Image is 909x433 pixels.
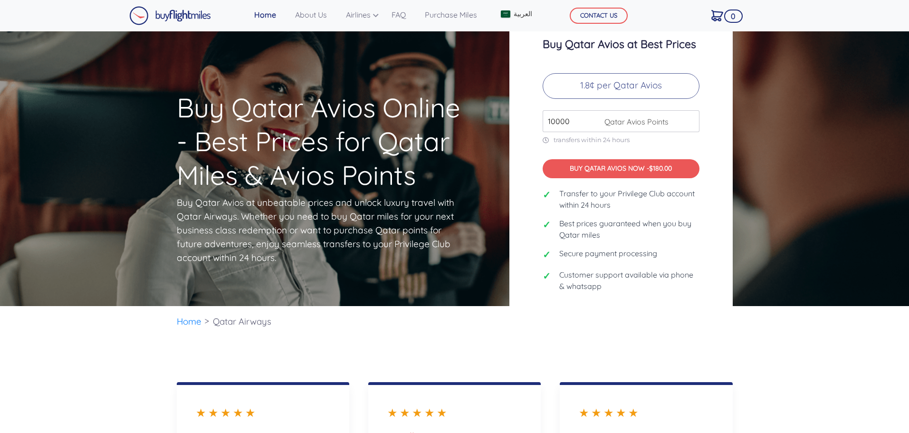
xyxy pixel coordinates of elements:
[129,4,211,28] a: Buy Flight Miles Logo
[543,218,552,232] span: ✓
[570,8,628,24] button: CONTACT US
[543,248,552,262] span: ✓
[129,6,211,25] img: Buy Flight Miles Logo
[543,269,552,283] span: ✓
[208,306,276,337] li: Qatar Airways
[388,5,410,24] a: FAQ
[177,316,201,327] a: Home
[177,37,472,192] h1: Buy Qatar Avios Online - Best Prices for Qatar Miles & Avios Points
[543,73,699,99] p: 1.8¢ per Qatar Avios
[514,9,532,19] span: العربية
[708,5,727,25] a: 0
[559,269,699,292] span: Customer support available via phone & whatsapp
[579,404,713,421] div: ★★★★★
[177,196,457,265] p: Buy Qatar Avios at unbeatable prices and unlock luxury travel with Qatar Airways. Whether you nee...
[559,218,699,241] span: Best prices guaranteed when you buy Qatar miles
[501,10,510,18] img: Arabic
[421,5,481,24] a: Purchase Miles
[543,188,552,202] span: ✓
[250,5,280,24] a: Home
[543,38,699,50] h3: Buy Qatar Avios at Best Prices
[711,10,723,21] img: Cart
[342,5,376,24] a: Airlines
[559,188,699,211] span: Transfer to your Privilege Club account within 24 hours
[600,116,669,127] span: Qatar Avios Points
[387,404,522,421] div: ★★★★★
[543,136,699,144] p: transfers within 24 hours
[559,248,657,259] span: Secure payment processing
[497,5,535,23] a: العربية
[196,404,330,421] div: ★★★★★
[291,5,331,24] a: About Us
[543,159,699,179] button: BUY QATAR AVIOS NOW -$180.00
[724,10,743,23] span: 0
[649,164,672,173] span: $180.00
